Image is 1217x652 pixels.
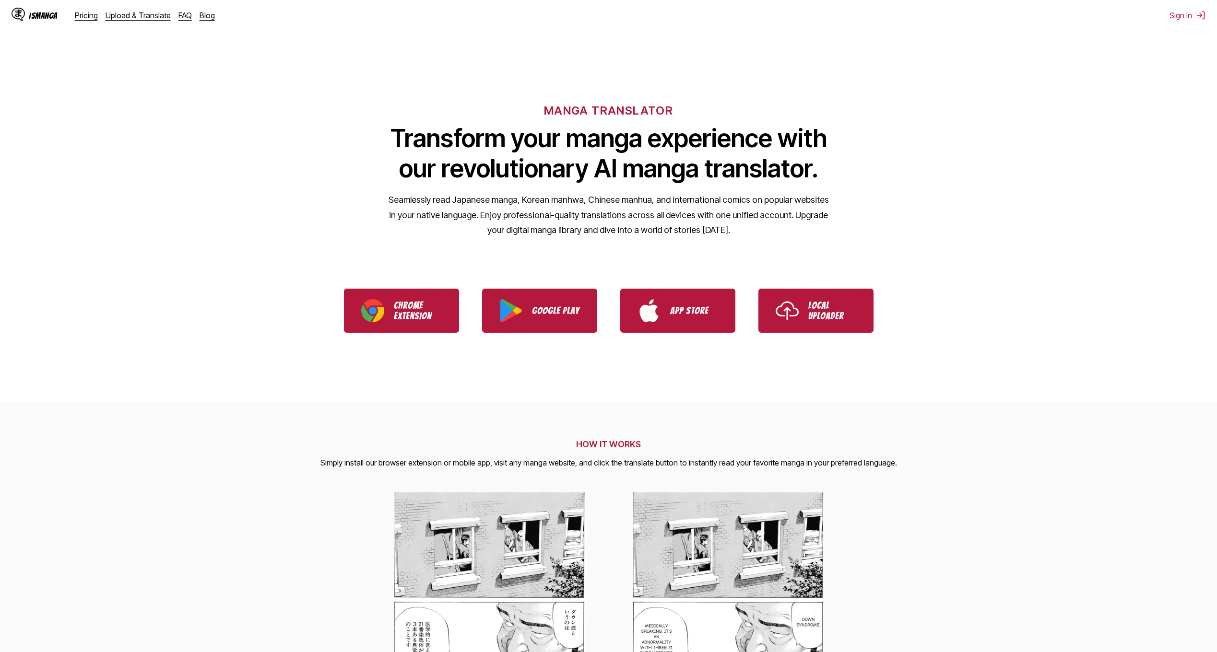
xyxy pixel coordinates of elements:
img: Chrome logo [361,299,384,322]
h1: Transform your manga experience with our revolutionary AI manga translator. [388,123,829,184]
p: Seamlessly read Japanese manga, Korean manhwa, Chinese manhua, and international comics on popula... [388,192,829,238]
a: Download IsManga from App Store [620,289,735,333]
img: IsManga Logo [12,8,25,21]
img: Google Play logo [499,299,522,322]
p: Simply install our browser extension or mobile app, visit any manga website, and click the transl... [320,457,897,469]
div: IsManga [29,11,58,20]
img: Sign out [1196,11,1205,20]
p: App Store [670,305,718,316]
p: Google Play [532,305,580,316]
button: Sign In [1170,11,1205,20]
a: Upload & Translate [106,11,171,20]
a: Download IsManga Chrome Extension [344,289,459,333]
a: Blog [200,11,215,20]
p: Local Uploader [808,300,856,321]
a: FAQ [178,11,192,20]
a: Pricing [75,11,98,20]
h6: MANGA TRANSLATOR [544,104,673,117]
a: IsManga LogoIsManga [12,8,75,23]
a: Use IsManga Local Uploader [758,289,874,333]
h2: HOW IT WORKS [320,439,897,449]
a: Download IsManga from Google Play [482,289,597,333]
img: App Store logo [638,299,661,322]
p: Chrome Extension [394,300,442,321]
img: Upload icon [776,299,799,322]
